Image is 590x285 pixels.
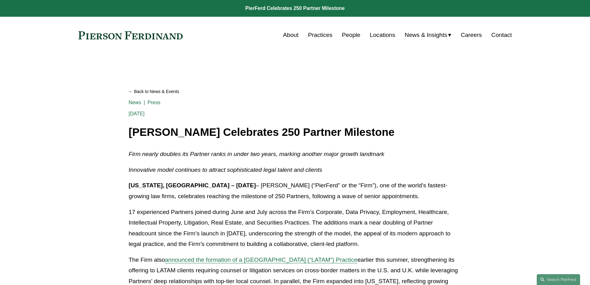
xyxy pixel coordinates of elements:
span: News & Insights [405,30,448,41]
span: [DATE] [129,111,144,116]
a: folder dropdown [405,29,452,41]
a: News [129,100,141,105]
em: Firm nearly doubles its Partner ranks in under two years, marking another major growth landmark [129,151,384,157]
a: Press [147,100,160,105]
a: Locations [370,29,395,41]
a: Practices [308,29,332,41]
strong: [US_STATE], [GEOGRAPHIC_DATA] – [DATE] [129,182,256,189]
a: Back to News & Events [129,86,461,97]
h1: [PERSON_NAME] Celebrates 250 Partner Milestone [129,126,461,138]
a: Careers [461,29,482,41]
p: 17 experienced Partners joined during June and July across the Firm’s Corporate, Data Privacy, Em... [129,207,461,250]
em: Innovative model continues to attract sophisticated legal talent and clients [129,167,322,173]
a: About [283,29,299,41]
p: – [PERSON_NAME] (“PierFerd” or the “Firm”), one of the world’s fastest-growing law firms, celebra... [129,180,461,202]
a: Search this site [537,274,580,285]
a: People [342,29,361,41]
a: announced the formation of a [GEOGRAPHIC_DATA] (“LATAM”) Practice [165,256,357,263]
a: Contact [491,29,512,41]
